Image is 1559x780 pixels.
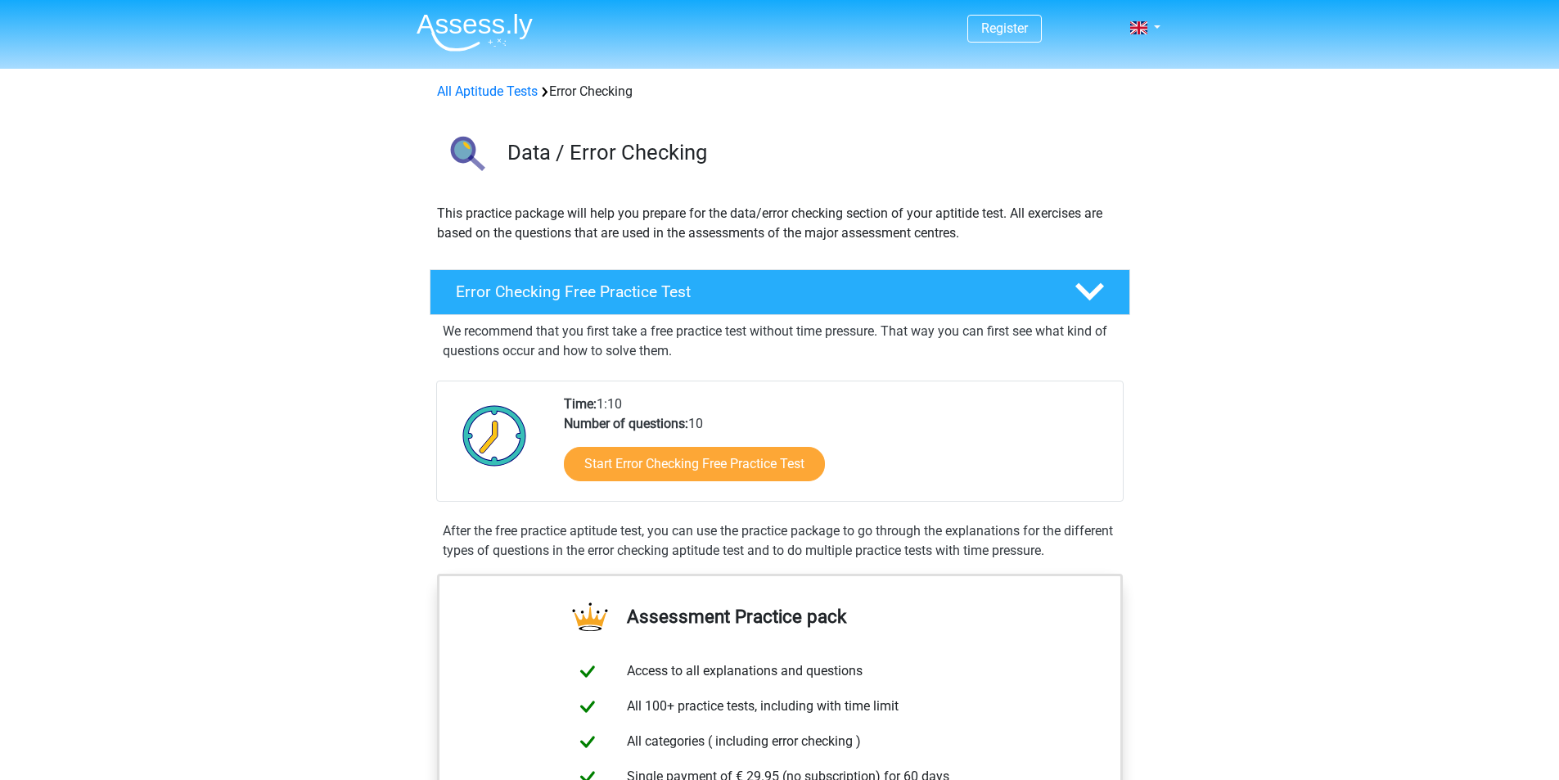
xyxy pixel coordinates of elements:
a: Error Checking Free Practice Test [423,269,1137,315]
h4: Error Checking Free Practice Test [456,282,1048,301]
a: Start Error Checking Free Practice Test [564,447,825,481]
img: Assessly [417,13,533,52]
p: We recommend that you first take a free practice test without time pressure. That way you can fir... [443,322,1117,361]
a: Register [981,20,1028,36]
b: Number of questions: [564,416,688,431]
img: error checking [430,121,500,191]
p: This practice package will help you prepare for the data/error checking section of your aptitide ... [437,204,1123,243]
div: After the free practice aptitude test, you can use the practice package to go through the explana... [436,521,1124,561]
div: Error Checking [430,82,1129,101]
div: 1:10 10 [552,395,1122,501]
h3: Data / Error Checking [507,140,1117,165]
img: Clock [453,395,536,476]
b: Time: [564,396,597,412]
a: All Aptitude Tests [437,83,538,99]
